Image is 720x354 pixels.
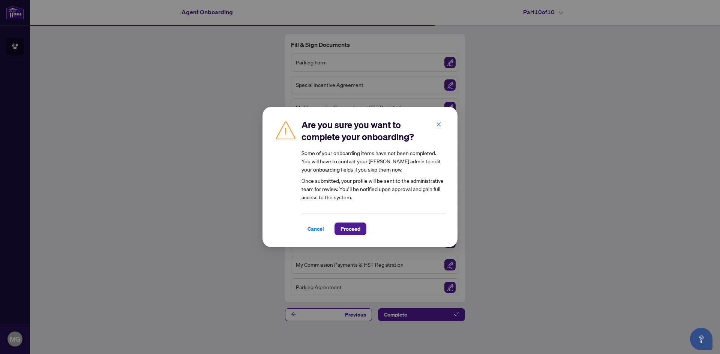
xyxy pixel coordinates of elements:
div: Some of your onboarding items have not been completed. You will have to contact your [PERSON_NAME... [301,149,445,173]
button: Cancel [301,223,330,235]
button: Proceed [334,223,366,235]
img: Caution Icon [274,119,297,141]
button: Open asap [690,328,712,350]
span: Proceed [340,223,360,235]
span: close [436,122,441,127]
h2: Are you sure you want to complete your onboarding? [301,119,445,143]
span: Cancel [307,223,324,235]
article: Once submitted, your profile will be sent to the administrative team for review. You’ll be notifi... [301,149,445,201]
